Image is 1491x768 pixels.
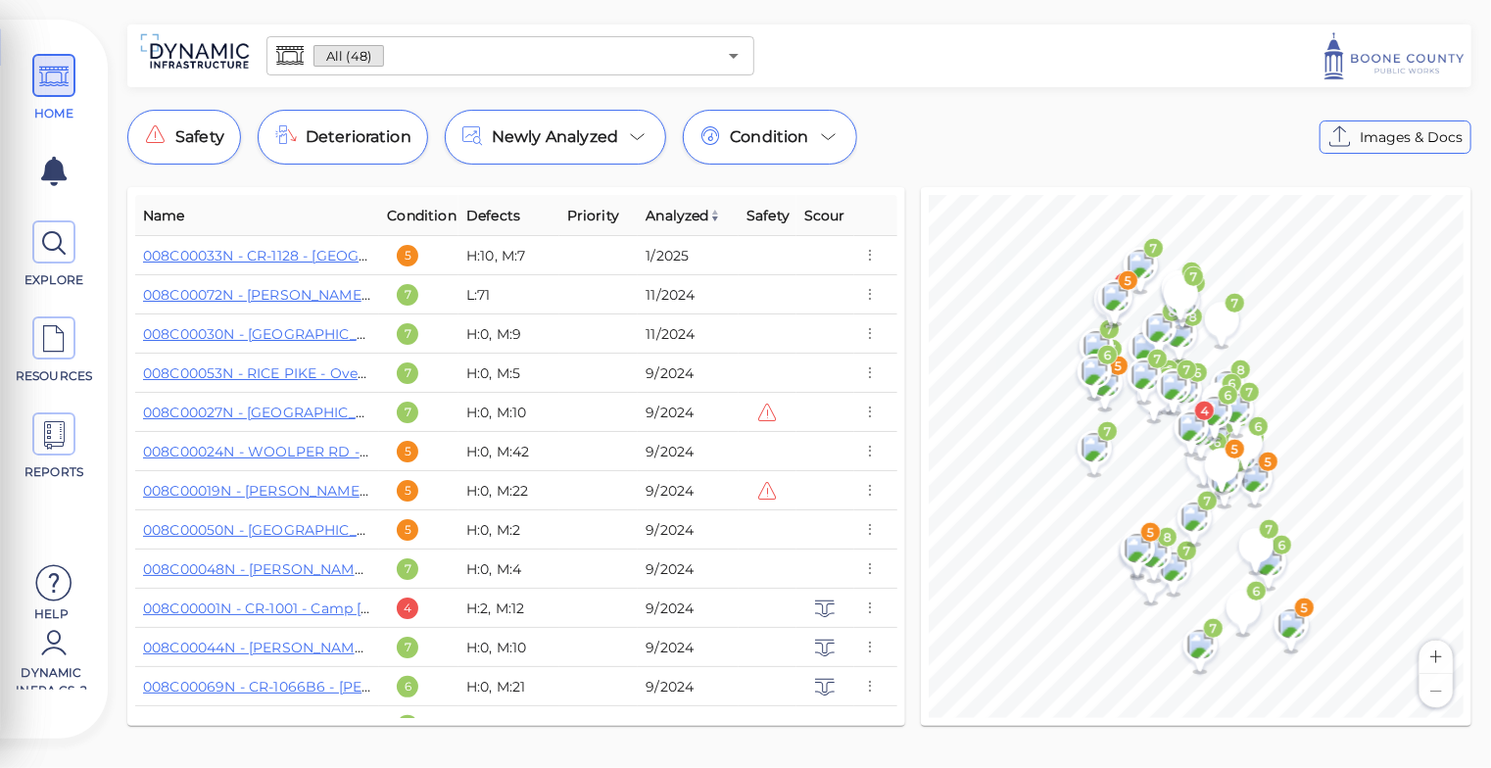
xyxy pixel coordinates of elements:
div: H:0, M:9 [466,324,552,344]
span: HOME [13,105,96,122]
span: Condition [730,125,808,149]
div: 9/2024 [646,599,731,618]
span: Safety [746,204,790,227]
a: 008C00069N - CR-1066B6 - [PERSON_NAME] Over GUNPOWDER CREEK [143,678,652,696]
span: All (48) [314,47,383,66]
div: 9/2024 [646,716,731,736]
div: 5 [397,441,418,462]
div: 5 [397,245,418,266]
span: Newly Analyzed [492,125,618,149]
a: 008C00024N - WOOLPER RD - Over [GEOGRAPHIC_DATA] [143,443,553,460]
span: Name [143,204,185,227]
text: 5 [1300,600,1308,615]
text: 7 [1266,522,1273,537]
div: H:0, M:2 [466,520,552,540]
a: 008C00048N - [PERSON_NAME] AIRE RD - Over TRIB -GUNPOWDER CREEK [143,560,676,578]
a: 008C00050N - [GEOGRAPHIC_DATA] - [GEOGRAPHIC_DATA] [143,521,566,539]
span: Analyzed [646,204,720,227]
a: REPORTS [10,412,98,481]
text: 7 [1231,296,1238,311]
div: 4 [397,598,418,619]
div: H:0, M:12 [466,716,552,736]
span: RESOURCES [13,367,96,385]
text: 7 [1183,362,1190,377]
text: 7 [1246,385,1253,400]
a: 008C00027N - [GEOGRAPHIC_DATA] - [GEOGRAPHIC_DATA] [143,404,565,421]
div: H:0, M:4 [466,559,552,579]
div: H:0, M:10 [466,638,552,657]
span: Deterioration [306,125,411,149]
canvas: Map [929,195,1465,718]
div: 9/2024 [646,559,731,579]
text: 8 [1236,362,1244,377]
div: H:0, M:10 [466,403,552,422]
a: HOME [10,54,98,122]
div: H:0, M:42 [466,442,552,461]
div: 7 [397,558,418,580]
div: 9/2024 [646,677,731,696]
div: 7 [397,362,418,384]
div: 9/2024 [646,442,731,461]
div: 5 [397,519,418,541]
div: 1/2025 [646,246,731,265]
span: Dynamic Infra CS-2 [10,664,93,690]
a: 008C00044N - [PERSON_NAME] FORK RD - Over BR OF [PERSON_NAME] FORK [143,639,702,656]
a: 008C00030N - [GEOGRAPHIC_DATA] - Over SAND RUN [143,325,529,343]
text: 5 [1124,273,1131,288]
button: Zoom in [1419,641,1453,674]
text: 7 [1104,424,1111,439]
div: 9/2024 [646,481,731,501]
div: 9/2024 [646,403,731,422]
a: 008C00023N - WOOLPER RD - Over ASHBYS FORK [143,717,503,735]
div: H:0, M:21 [466,677,552,696]
div: L:71 [466,285,552,305]
text: 5 [1146,525,1154,540]
a: 008C00001N - CR-1001 - Camp [PERSON_NAME] Over GUNPOWDER CREEK [143,600,670,617]
span: Safety [175,125,224,149]
text: 5 [1230,442,1238,456]
text: 7 [1183,544,1190,558]
text: 6 [1225,388,1232,403]
div: 7 [397,637,418,658]
text: 6 [1104,348,1112,362]
div: 11/2024 [646,285,731,305]
text: 7 [1190,269,1197,284]
div: 9/2024 [646,520,731,540]
span: EXPLORE [13,271,96,289]
div: 5 [397,480,418,502]
a: 008C00053N - RICE PIKE - Over TRIB-[GEOGRAPHIC_DATA] [143,364,558,382]
span: Help [10,605,93,621]
text: 6 [1253,584,1261,599]
a: 008C00072N - [PERSON_NAME] FORK RD - Over [PERSON_NAME] FORK [143,286,650,304]
div: 6 [397,715,418,737]
span: Condition [387,204,456,227]
div: 9/2024 [646,363,731,383]
text: 8 [1163,530,1171,545]
img: sort_z_to_a [709,210,721,221]
button: Zoom out [1419,674,1453,707]
text: 4 [1200,404,1209,418]
iframe: Chat [1408,680,1476,753]
div: 7 [397,402,418,423]
div: H:2, M:12 [466,599,552,618]
a: EXPLORE [10,220,98,289]
button: Images & Docs [1320,120,1471,154]
span: REPORTS [13,463,96,481]
div: H:0, M:5 [466,363,552,383]
a: 008C00019N - [PERSON_NAME] - Over [GEOGRAPHIC_DATA] [143,482,567,500]
div: H:10, M:7 [466,246,552,265]
span: Scour [804,204,845,227]
text: 7 [1150,241,1157,256]
div: 9/2024 [646,638,731,657]
button: Open [720,42,747,70]
div: H:0, M:22 [466,481,552,501]
a: RESOURCES [10,316,98,385]
span: Defects [466,204,520,227]
a: 008C00033N - CR-1128 - [GEOGRAPHIC_DATA] Over [GEOGRAPHIC_DATA] [143,247,658,264]
div: 11/2024 [646,324,731,344]
text: 7 [1210,621,1217,636]
span: Priority [567,204,619,227]
div: 7 [397,323,418,345]
div: 7 [397,284,418,306]
div: 6 [397,676,418,697]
